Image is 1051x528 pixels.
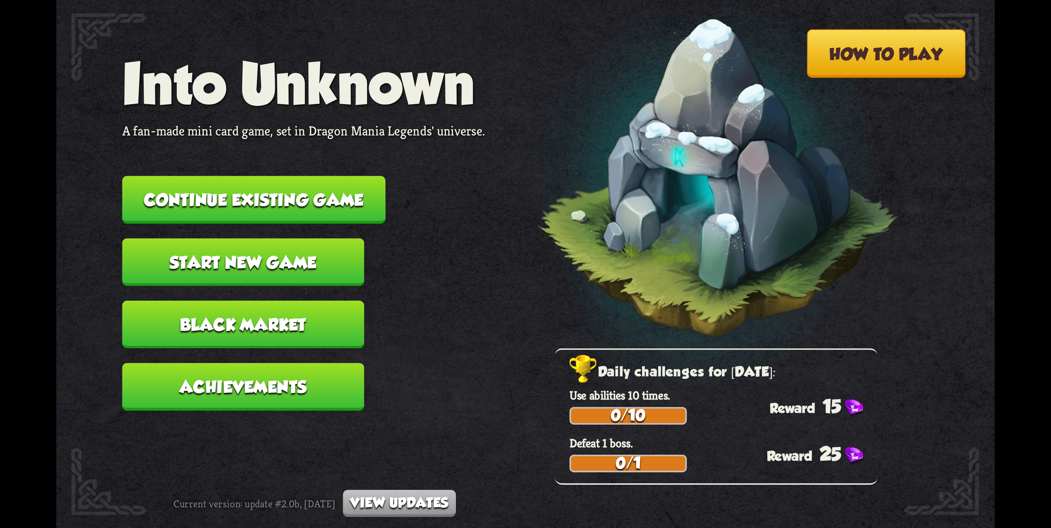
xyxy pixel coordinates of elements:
div: 15 [770,396,878,417]
button: Continue existing game [122,176,385,224]
button: How to play [807,29,965,78]
button: View updates [343,490,456,517]
p: Use abilities 10 times. [570,388,878,403]
p: A fan-made mini card game, set in Dragon Mania Legends' universe. [122,122,485,139]
h2: Daily challenges for [DATE]: [570,361,878,384]
button: Start new game [122,238,364,286]
h1: Into Unknown [122,51,485,115]
div: 25 [767,443,878,465]
p: Defeat 1 boss. [570,436,878,451]
img: Golden_Trophy_Icon.png [570,355,598,384]
button: Achievements [122,363,364,411]
button: Black Market [122,301,364,348]
div: Current version: update #2.0b, [DATE] [173,490,456,517]
div: 0/1 [571,456,685,471]
div: 0/10 [571,409,685,423]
